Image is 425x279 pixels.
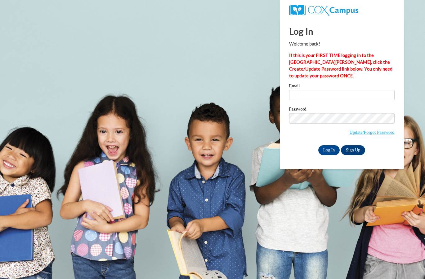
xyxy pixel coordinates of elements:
[289,7,358,12] a: COX Campus
[289,41,395,47] p: Welcome back!
[341,145,365,155] a: Sign Up
[318,145,340,155] input: Log In
[289,84,395,90] label: Email
[289,107,395,113] label: Password
[289,53,392,78] strong: If this is your FIRST TIME logging in to the [GEOGRAPHIC_DATA][PERSON_NAME], click the Create/Upd...
[289,5,358,16] img: COX Campus
[349,130,394,135] a: Update/Forgot Password
[289,25,395,37] h1: Log In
